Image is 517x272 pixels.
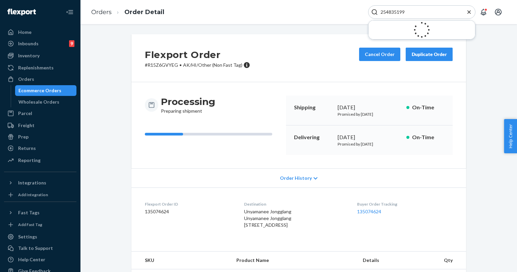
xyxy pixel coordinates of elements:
div: Inventory [18,52,40,59]
dt: Destination [244,201,347,207]
p: Promised by [DATE] [338,141,401,147]
th: SKU [131,252,231,269]
div: Orders [18,76,34,83]
div: Parcel [18,110,32,117]
div: Freight [18,122,35,129]
div: Integrations [18,179,46,186]
h2: Flexport Order [145,48,250,62]
div: Home [18,29,32,36]
div: Talk to Support [18,245,53,252]
p: # R15Z6GVYEG [145,62,250,68]
div: Inbounds [18,40,39,47]
a: Order Detail [124,8,164,16]
div: Duplicate Order [411,51,447,58]
button: Close Search [466,9,472,16]
th: Qty [431,252,466,269]
div: Reporting [18,157,41,164]
a: Returns [4,143,76,154]
div: Fast Tags [18,209,40,216]
a: Replenishments [4,62,76,73]
dt: Flexport Order ID [145,201,233,207]
span: Order History [280,175,312,181]
a: Talk to Support [4,243,76,254]
h3: Processing [161,96,215,108]
div: Ecommerce Orders [18,87,61,94]
div: 9 [69,40,74,47]
div: [DATE] [338,104,401,111]
a: Orders [4,74,76,85]
a: Orders [91,8,112,16]
div: Settings [18,233,37,240]
span: AK/HI/Other (Non Fast Tag) [183,62,242,68]
button: Cancel Order [359,48,400,61]
a: Parcel [4,108,76,119]
div: Prep [18,133,28,140]
a: Wholesale Orders [15,97,77,107]
button: Duplicate Order [406,48,453,61]
a: 135074624 [357,209,381,214]
a: Inventory [4,50,76,61]
img: Flexport logo [7,9,36,15]
dt: Buyer Order Tracking [357,201,453,207]
p: Shipping [294,104,332,111]
button: Fast Tags [4,207,76,218]
div: Wholesale Orders [18,99,59,105]
div: Add Integration [18,192,48,198]
input: Search Input [378,9,460,15]
a: Inbounds9 [4,38,76,49]
p: On-Time [412,104,445,111]
svg: Search Icon [371,9,378,15]
button: Integrations [4,177,76,188]
span: Unyamanee Jongglang Unyamanee Jongglang [STREET_ADDRESS] [244,209,291,228]
a: Add Fast Tag [4,221,76,229]
a: Help Center [4,254,76,265]
p: Delivering [294,133,332,141]
div: Preparing shipment [161,96,215,114]
button: Open account menu [492,5,505,19]
button: Help Center [504,119,517,153]
th: Product Name [231,252,357,269]
a: Settings [4,231,76,242]
button: Close Navigation [63,5,76,19]
a: Ecommerce Orders [15,85,77,96]
a: Home [4,27,76,38]
span: • [179,62,182,68]
ol: breadcrumbs [86,2,170,22]
th: Details [357,252,431,269]
button: Open notifications [477,5,490,19]
a: Freight [4,120,76,131]
div: Help Center [18,256,45,263]
a: Reporting [4,155,76,166]
a: Add Integration [4,191,76,199]
div: Add Fast Tag [18,222,42,227]
p: Promised by [DATE] [338,111,401,117]
p: On-Time [412,133,445,141]
div: Replenishments [18,64,54,71]
dd: 135074624 [145,208,233,215]
div: [DATE] [338,133,401,141]
div: Returns [18,145,36,152]
a: Prep [4,131,76,142]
